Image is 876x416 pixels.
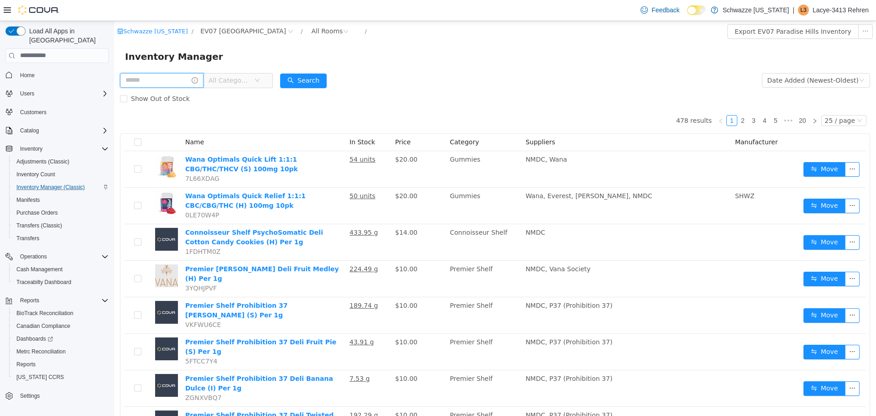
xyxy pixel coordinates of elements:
[71,263,103,271] span: 3YQHJPVF
[281,281,303,288] span: $10.00
[657,95,667,105] a: 5
[13,220,109,231] span: Transfers (Classic)
[71,190,105,198] span: 0LE70W4P
[13,74,79,81] span: Show Out of Stock
[235,390,264,398] u: 192.29 g
[16,69,109,81] span: Home
[604,97,610,103] i: icon: left
[731,178,746,192] button: icon: ellipsis
[13,182,89,193] a: Inventory Manager (Classic)
[13,308,77,319] a: BioTrack Reconciliation
[667,94,682,105] li: Next 5 Pages
[235,208,264,215] u: 433.95 g
[13,169,109,180] span: Inventory Count
[16,390,43,401] a: Settings
[16,322,70,330] span: Canadian Compliance
[637,1,683,19] a: Feedback
[793,5,794,16] p: |
[16,390,109,401] span: Settings
[635,95,645,105] a: 3
[16,335,53,342] span: Dashboards
[13,359,109,370] span: Reports
[731,251,746,265] button: icon: ellipsis
[235,171,261,179] u: 50 units
[412,135,453,142] span: NMDC, Wana
[3,7,74,14] a: icon: shopSchwazze [US_STATE]
[3,7,9,13] i: icon: shop
[16,184,85,191] span: Inventory Manager (Classic)
[332,313,408,349] td: Premier Shelf
[2,389,112,402] button: Settings
[41,390,64,412] img: Premier Shelf Prohibition 37 Deli Twisted Terps (H) Per 1g placeholder
[71,244,225,261] a: Premier [PERSON_NAME] Deli Fruit Medley (H) Per 1g
[621,117,664,125] span: Manufacturer
[13,195,109,205] span: Manifests
[412,354,498,361] span: NMDC, P37 (Prohibition 37)
[281,135,303,142] span: $20.00
[16,251,51,262] button: Operations
[9,358,112,371] button: Reports
[695,94,706,105] li: Next Page
[94,55,136,64] span: All Categories
[13,333,57,344] a: Dashboards
[689,178,731,192] button: icon: swapMove
[71,317,222,334] a: Premier Shelf Prohibition 37 Deli Fruit Pie (S) Per 1g
[166,53,213,67] button: icon: searchSearch
[9,219,112,232] button: Transfers (Classic)
[41,280,64,303] img: Premier Shelf Prohibition 37 Deli Bandz (S) Per 1g placeholder
[689,214,731,229] button: icon: swapMove
[731,214,746,229] button: icon: ellipsis
[682,95,695,105] a: 20
[656,94,667,105] li: 5
[9,232,112,245] button: Transfers
[336,117,365,125] span: Category
[13,264,109,275] span: Cash Management
[281,244,303,252] span: $10.00
[281,354,303,361] span: $10.00
[41,243,64,266] img: Premier Shelf Vana Deli Fruit Medley (H) Per 1g hero shot
[13,277,75,288] a: Traceabilty Dashboard
[813,5,869,16] p: Lacye-3413 Rehren
[745,57,751,63] i: icon: down
[743,97,748,103] i: icon: down
[78,56,84,63] i: icon: info-circle
[86,5,172,15] span: EV07 Paradise Hills
[16,374,64,381] span: [US_STATE] CCRS
[235,281,264,288] u: 189.74 g
[689,141,731,156] button: icon: swapMove
[613,3,745,18] button: Export EV07 Paradise Hills Inventory
[41,353,64,376] img: Premier Shelf Prohibition 37 Deli Banana Dulce (I) Per 1g placeholder
[235,317,260,325] u: 43.91 g
[412,171,538,179] span: Wana, Everest, [PERSON_NAME], NMDC
[41,316,64,339] img: Premier Shelf Prohibition 37 Deli Fruit Pie (S) Per 1g placeholder
[13,372,109,383] span: Washington CCRS
[16,70,38,81] a: Home
[71,373,108,380] span: ZGNXVBQ7
[281,117,297,125] span: Price
[13,264,66,275] a: Cash Management
[235,244,264,252] u: 224.49 g
[9,371,112,384] button: [US_STATE] CCRS
[667,94,682,105] span: •••
[731,360,746,375] button: icon: ellipsis
[16,143,46,154] button: Inventory
[13,207,62,218] a: Purchase Orders
[16,125,42,136] button: Catalog
[612,94,623,105] li: 1
[41,207,64,230] img: Connoisseur Shelf PsychoSomatic Deli Cotton Candy Cookies (H) Per 1g placeholder
[71,354,219,371] a: Premier Shelf Prohibition 37 Deli Banana Dulce (I) Per 1g
[13,156,109,167] span: Adjustments (Classic)
[11,28,115,43] span: Inventory Manager
[13,207,109,218] span: Purchase Orders
[235,117,261,125] span: In Stock
[634,94,645,105] li: 3
[562,94,598,105] li: 478 results
[16,295,43,306] button: Reports
[2,142,112,155] button: Inventory
[20,72,35,79] span: Home
[13,346,109,357] span: Metrc Reconciliation
[16,143,109,154] span: Inventory
[332,130,408,167] td: Gummies
[13,333,109,344] span: Dashboards
[332,240,408,276] td: Premier Shelf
